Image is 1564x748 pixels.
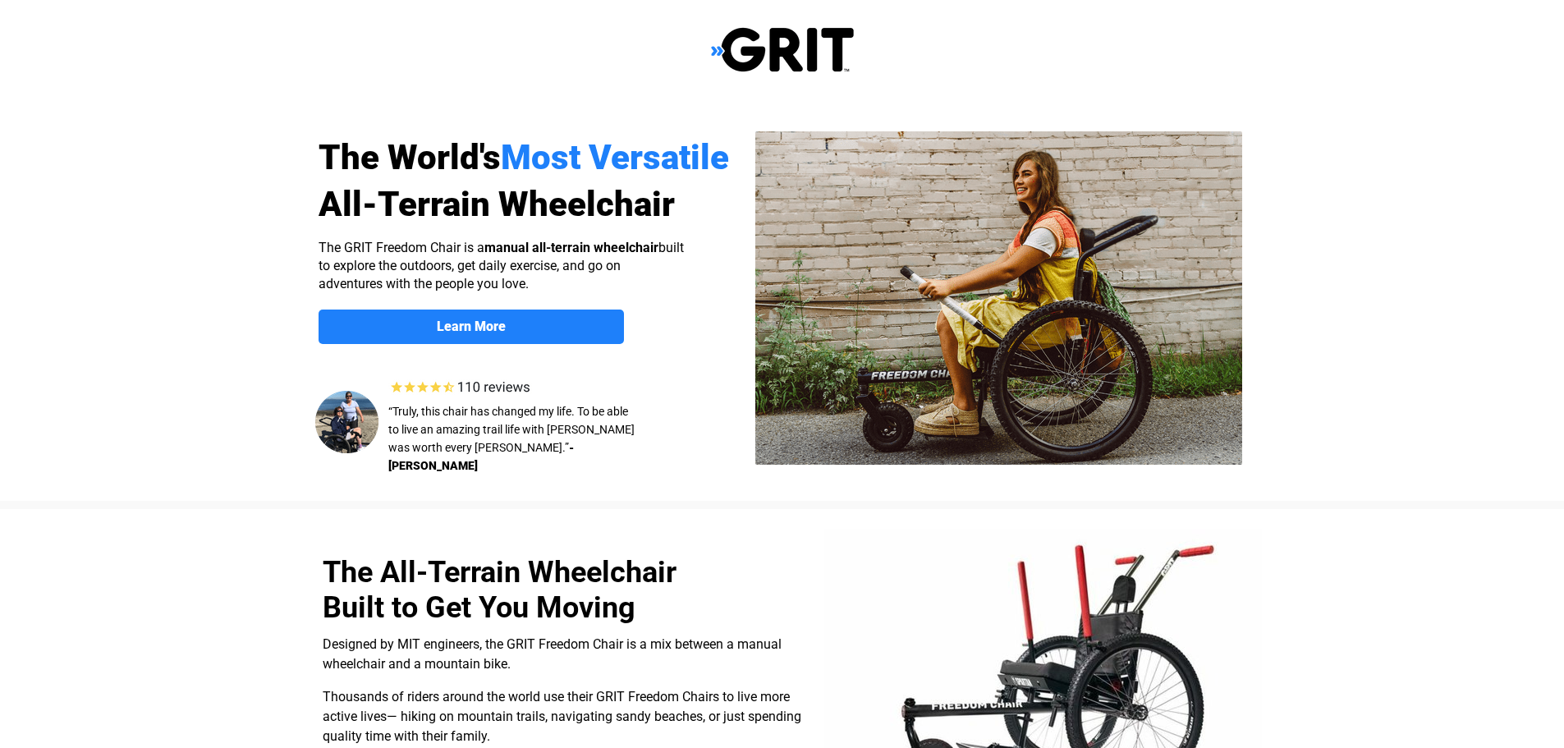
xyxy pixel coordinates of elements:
span: The GRIT Freedom Chair is a built to explore the outdoors, get daily exercise, and go on adventur... [319,240,684,291]
span: Most Versatile [501,137,729,177]
a: Learn More [319,310,624,344]
span: Thousands of riders around the world use their GRIT Freedom Chairs to live more active lives— hik... [323,689,801,744]
strong: Learn More [437,319,506,334]
span: Designed by MIT engineers, the GRIT Freedom Chair is a mix between a manual wheelchair and a moun... [323,636,782,672]
span: The World's [319,137,501,177]
span: All-Terrain Wheelchair [319,184,675,224]
span: “Truly, this chair has changed my life. To be able to live an amazing trail life with [PERSON_NAM... [388,405,635,454]
strong: manual all-terrain wheelchair [484,240,658,255]
span: The All-Terrain Wheelchair Built to Get You Moving [323,555,677,625]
